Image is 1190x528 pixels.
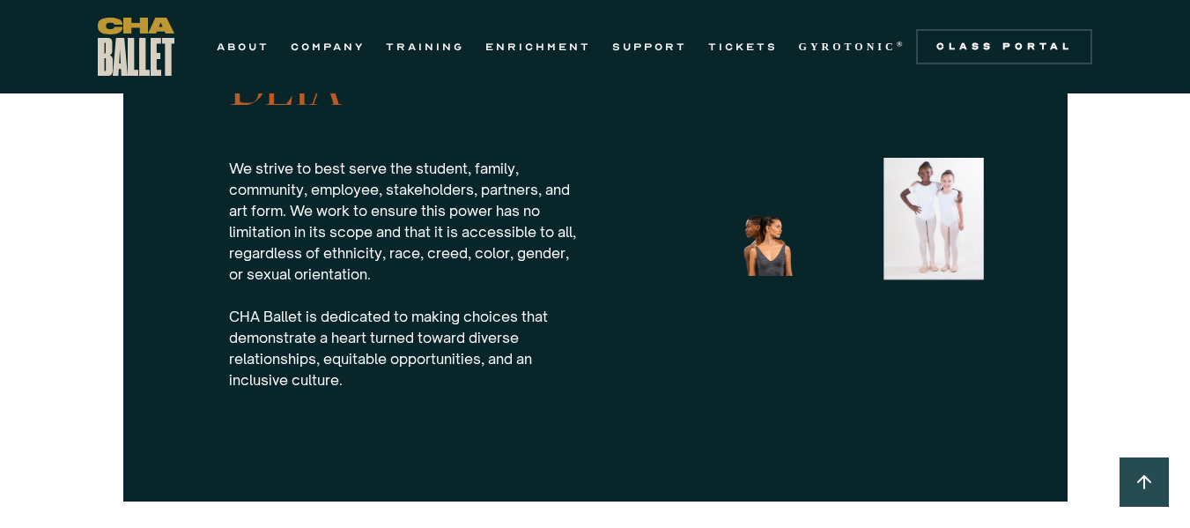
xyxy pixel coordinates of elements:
[612,36,687,57] a: SUPPORT
[229,63,581,115] h4: DEIA
[98,18,174,76] a: home
[217,36,270,57] a: ABOUT
[485,36,591,57] a: ENRICHMENT
[708,36,778,57] a: TICKETS
[386,36,464,57] a: TRAINING
[927,40,1082,54] div: Class Portal
[229,158,581,390] p: We strive to best serve the student, family, community, employee, stakeholders, partners, and art...
[799,36,906,57] a: GYROTONIC®
[799,41,897,53] strong: GYROTONIC
[291,36,365,57] a: COMPANY
[916,29,1092,64] a: Class Portal
[897,40,906,48] sup: ®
